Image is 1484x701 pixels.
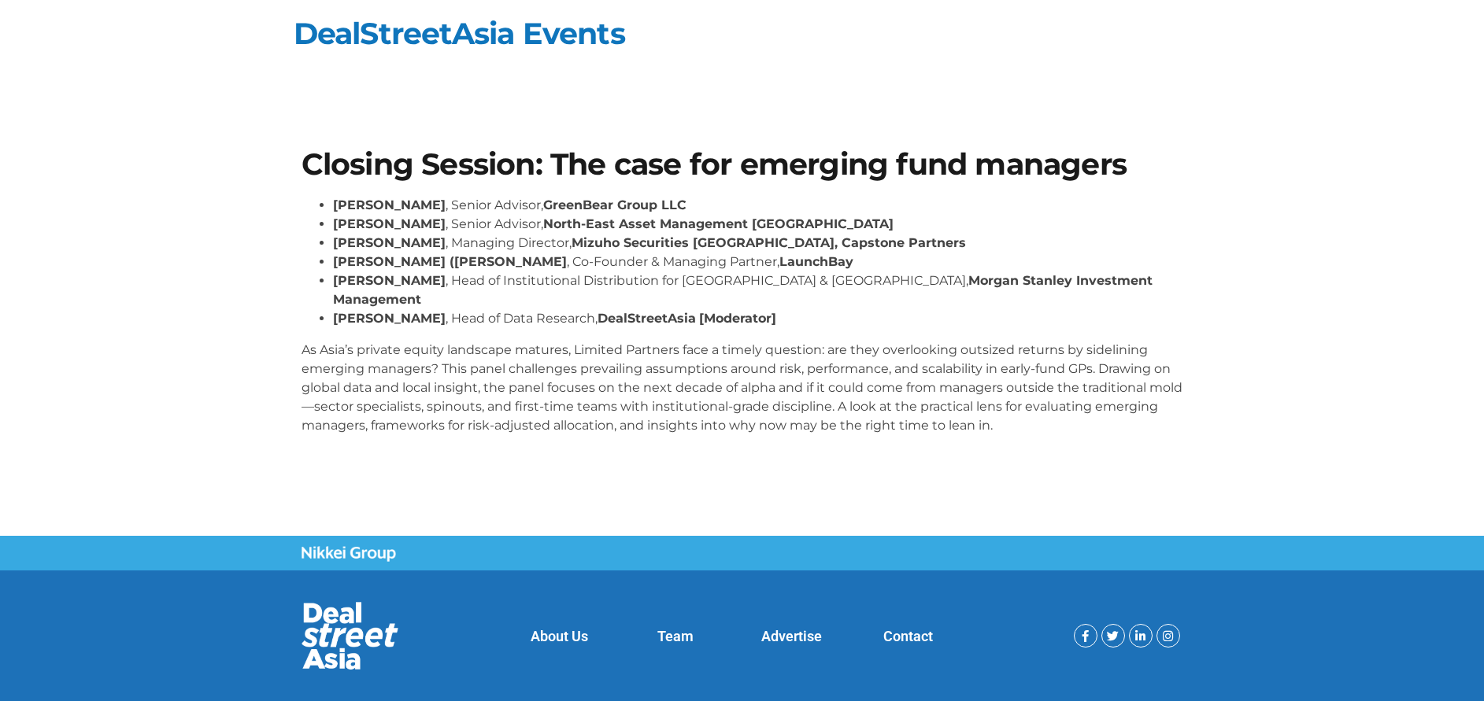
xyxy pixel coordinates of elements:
strong: LaunchBay [779,254,853,269]
strong: [Moderator] [699,311,776,326]
a: DealStreetAsia Events [294,15,625,52]
strong: [PERSON_NAME] [333,197,446,212]
li: , Head of Institutional Distribution for [GEOGRAPHIC_DATA] & [GEOGRAPHIC_DATA], [333,271,1183,309]
a: About Us [531,628,588,644]
strong: [PERSON_NAME] [333,273,446,288]
li: , Head of Data Research, [333,309,1183,328]
li: , Senior Advisor, [333,215,1183,234]
h1: Closing Session: The case for emerging fund managers [302,149,1183,179]
p: As Asia’s private equity landscape matures, Limited Partners face a timely question: are they ove... [302,341,1183,435]
a: Advertise [761,628,822,644]
li: , Senior Advisor, [333,196,1183,215]
strong: DealStreetAsia [598,311,696,326]
strong: North-East Asset Management [GEOGRAPHIC_DATA] [543,216,894,231]
strong: Mizuho Securities [GEOGRAPHIC_DATA], Capstone Partners [572,235,966,250]
strong: Morgan Stanley Investment Management [333,273,1153,307]
a: Team [657,628,694,644]
strong: [PERSON_NAME] ([PERSON_NAME] [333,254,567,269]
li: , Managing Director, [333,234,1183,253]
a: Contact [883,628,933,644]
strong: [PERSON_NAME] [333,235,446,250]
img: Nikkei Group [302,546,396,562]
strong: GreenBear Group LLC [543,197,686,212]
strong: [PERSON_NAME] [333,216,446,231]
strong: [PERSON_NAME] [333,311,446,326]
li: , Co-Founder & Managing Partner, [333,253,1183,271]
